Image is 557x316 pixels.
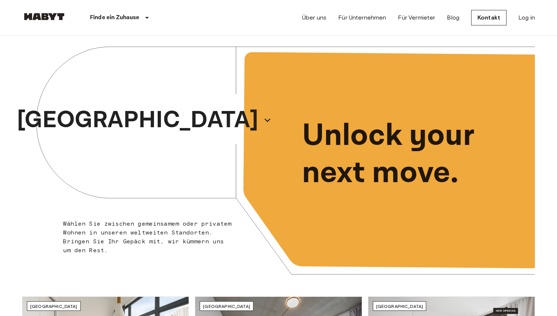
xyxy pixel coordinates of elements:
[302,117,523,192] p: Unlock your next move.
[447,13,459,22] a: Blog
[302,13,326,22] a: Über uns
[376,303,423,309] span: [GEOGRAPHIC_DATA]
[471,10,507,25] a: Kontakt
[30,303,77,309] span: [GEOGRAPHIC_DATA]
[22,13,66,20] img: Habyt
[14,100,275,140] button: [GEOGRAPHIC_DATA]
[90,13,140,22] p: Finde ein Zuhause
[398,13,435,22] a: Für Vermieter
[63,219,232,255] p: Wählen Sie zwischen gemeinsamem oder privatem Wohnen in unseren weltweiten Standorten. Bringen Si...
[203,303,250,309] span: [GEOGRAPHIC_DATA]
[338,13,386,22] a: Für Unternehmen
[518,13,535,22] a: Log in
[17,103,259,138] p: [GEOGRAPHIC_DATA]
